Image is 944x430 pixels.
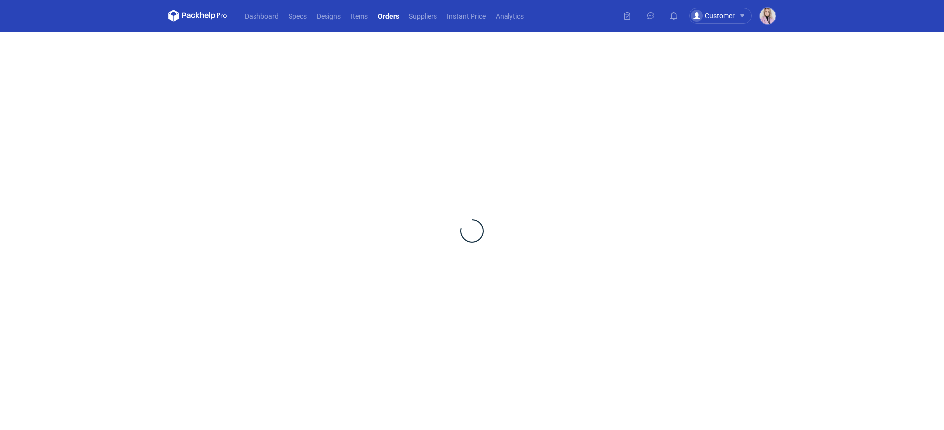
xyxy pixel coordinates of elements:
div: Customer [691,10,735,22]
a: Dashboard [240,10,284,22]
img: Klaudia Wiśniewska [760,8,776,24]
a: Suppliers [404,10,442,22]
svg: Packhelp Pro [168,10,227,22]
a: Items [346,10,373,22]
button: Customer [689,8,760,24]
a: Instant Price [442,10,491,22]
a: Specs [284,10,312,22]
a: Designs [312,10,346,22]
a: Analytics [491,10,529,22]
a: Orders [373,10,404,22]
